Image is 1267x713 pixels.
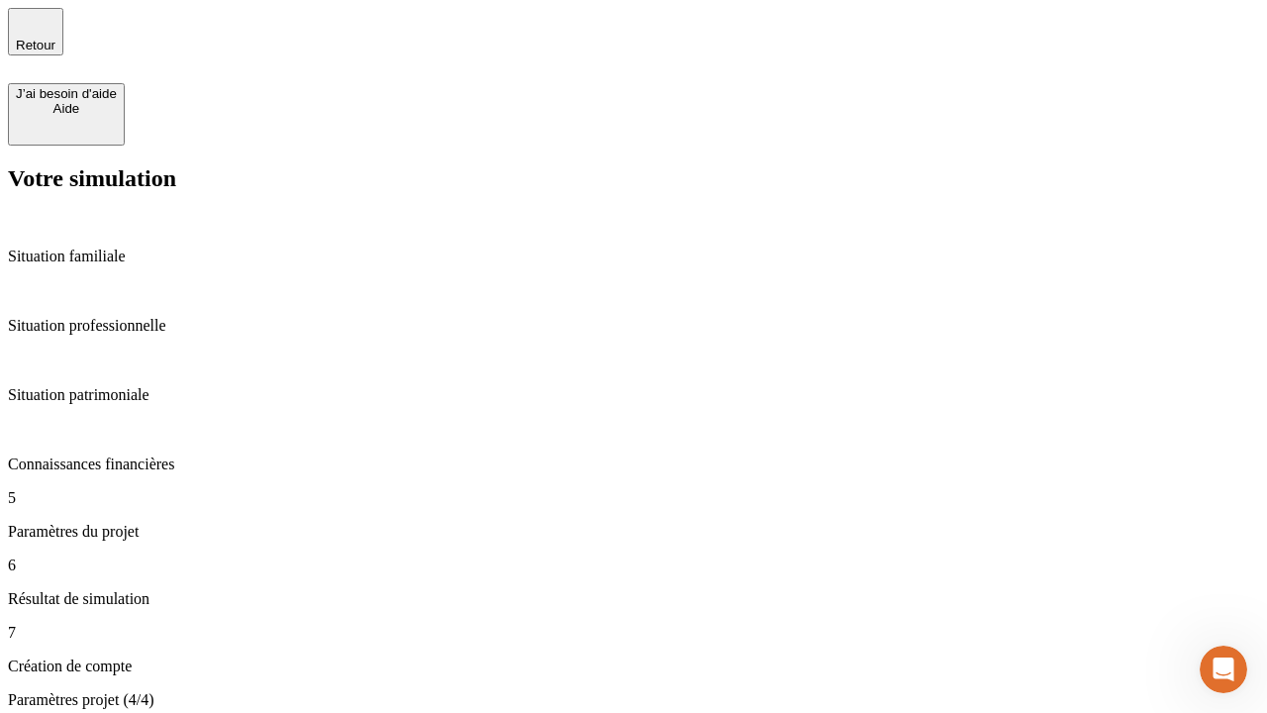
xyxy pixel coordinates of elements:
p: Paramètres projet (4/4) [8,691,1259,709]
iframe: Intercom live chat [1200,646,1247,693]
p: Création de compte [8,658,1259,675]
p: 7 [8,624,1259,642]
p: Situation familiale [8,248,1259,265]
p: Situation patrimoniale [8,386,1259,404]
button: J’ai besoin d'aideAide [8,83,125,146]
p: 6 [8,557,1259,574]
span: Retour [16,38,55,52]
div: J’ai besoin d'aide [16,86,117,101]
div: Aide [16,101,117,116]
p: 5 [8,489,1259,507]
p: Connaissances financières [8,456,1259,473]
h2: Votre simulation [8,165,1259,192]
p: Situation professionnelle [8,317,1259,335]
p: Résultat de simulation [8,590,1259,608]
p: Paramètres du projet [8,523,1259,541]
button: Retour [8,8,63,55]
